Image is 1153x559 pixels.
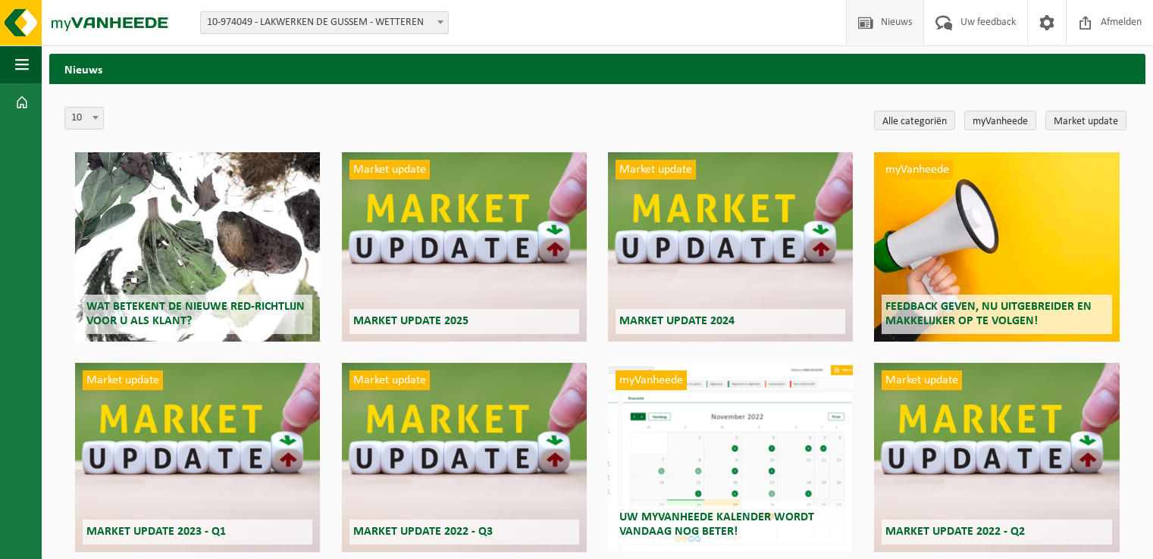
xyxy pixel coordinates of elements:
[882,160,953,180] span: myVanheede
[616,370,687,390] span: myVanheede
[49,54,1145,83] h2: Nieuws
[874,111,955,130] a: Alle categoriën
[342,363,587,552] a: Market update Market update 2022 - Q3
[885,526,1025,538] span: Market update 2022 - Q2
[200,11,449,34] span: 10-974049 - LAKWERKEN DE GUSSEM - WETTEREN
[608,363,853,552] a: myVanheede Uw myVanheede kalender wordt vandaag nog beter!
[353,315,468,327] span: Market update 2025
[885,301,1092,327] span: Feedback geven, nu uitgebreider en makkelijker op te volgen!
[616,160,696,180] span: Market update
[874,363,1119,552] a: Market update Market update 2022 - Q2
[86,301,305,327] span: Wat betekent de nieuwe RED-richtlijn voor u als klant?
[882,370,962,390] span: Market update
[75,152,320,342] a: Wat betekent de nieuwe RED-richtlijn voor u als klant?
[349,370,430,390] span: Market update
[83,370,163,390] span: Market update
[75,363,320,552] a: Market update Market update 2023 - Q1
[874,152,1119,342] a: myVanheede Feedback geven, nu uitgebreider en makkelijker op te volgen!
[64,107,104,130] span: 10
[608,152,853,342] a: Market update Market update 2024
[964,111,1036,130] a: myVanheede
[349,160,430,180] span: Market update
[201,12,448,33] span: 10-974049 - LAKWERKEN DE GUSSEM - WETTEREN
[65,108,103,129] span: 10
[619,511,814,538] span: Uw myVanheede kalender wordt vandaag nog beter!
[8,526,253,559] iframe: chat widget
[1045,111,1126,130] a: Market update
[342,152,587,342] a: Market update Market update 2025
[353,526,493,538] span: Market update 2022 - Q3
[619,315,735,327] span: Market update 2024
